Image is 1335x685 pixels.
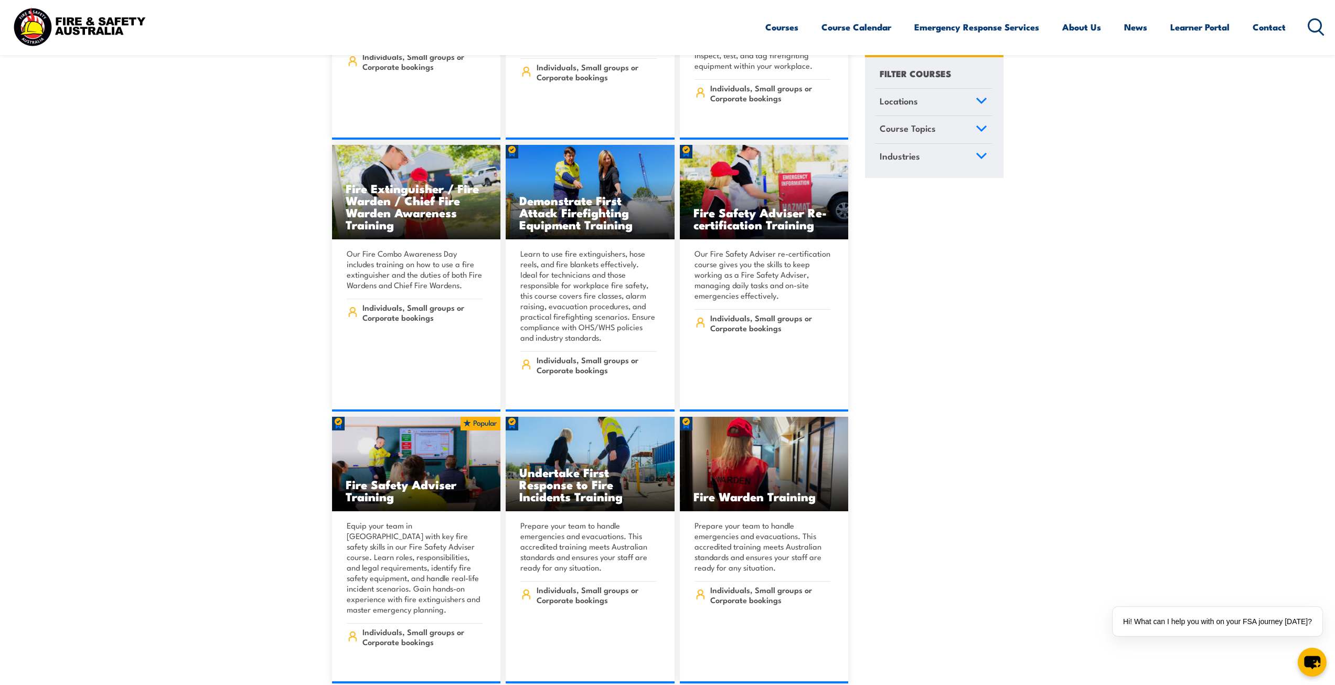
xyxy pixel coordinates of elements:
h3: Fire Extinguisher / Fire Warden / Chief Fire Warden Awareness Training [346,182,487,230]
span: Individuals, Small groups or Corporate bookings [537,62,657,82]
img: Fire Safety Advisor [332,417,501,511]
img: Fire Combo Awareness Day [332,145,501,239]
p: Prepare your team to handle emergencies and evacuations. This accredited training meets Australia... [520,520,657,573]
a: About Us [1062,13,1101,41]
a: Undertake First Response to Fire Incidents Training [506,417,675,511]
button: chat-button [1298,648,1327,677]
span: Individuals, Small groups or Corporate bookings [362,51,483,71]
a: Contact [1253,13,1286,41]
span: Individuals, Small groups or Corporate bookings [362,302,483,322]
span: Locations [880,94,918,108]
span: Individuals, Small groups or Corporate bookings [537,585,657,605]
a: Fire Safety Adviser Training [332,417,501,511]
p: Equip your team in [GEOGRAPHIC_DATA] with key fire safety skills in our Fire Safety Adviser cours... [347,520,483,615]
img: Demonstrate First Attack Firefighting Equipment [506,145,675,239]
span: Individuals, Small groups or Corporate bookings [537,355,657,375]
p: Prepare your team to handle emergencies and evacuations. This accredited training meets Australia... [695,520,831,573]
a: Course Topics [875,117,992,144]
img: Fire Warden Training [680,417,849,511]
a: Emergency Response Services [914,13,1039,41]
span: Course Topics [880,122,936,136]
a: Learner Portal [1170,13,1230,41]
p: Learn to use fire extinguishers, hose reels, and fire blankets effectively. Ideal for technicians... [520,248,657,343]
span: Industries [880,149,920,163]
img: Fire Safety Advisor Re-certification [680,145,849,239]
img: Undertake First Response to Fire Incidents [506,417,675,511]
h3: Demonstrate First Attack Firefighting Equipment Training [519,194,661,230]
p: Our Fire Combo Awareness Day includes training on how to use a fire extinguisher and the duties o... [347,248,483,290]
p: Our Fire Safety Adviser re-certification course gives you the skills to keep working as a Fire Sa... [695,248,831,301]
a: Courses [765,13,798,41]
a: Course Calendar [821,13,891,41]
h3: Fire Safety Adviser Training [346,478,487,502]
h3: Fire Warden Training [693,490,835,502]
a: News [1124,13,1147,41]
h3: Fire Safety Adviser Re-certification Training [693,206,835,230]
a: Fire Extinguisher / Fire Warden / Chief Fire Warden Awareness Training [332,145,501,239]
span: Individuals, Small groups or Corporate bookings [362,627,483,647]
span: Individuals, Small groups or Corporate bookings [710,83,830,103]
h4: FILTER COURSES [880,66,951,80]
span: Individuals, Small groups or Corporate bookings [710,585,830,605]
a: Locations [875,89,992,116]
a: Fire Safety Adviser Re-certification Training [680,145,849,239]
h3: Undertake First Response to Fire Incidents Training [519,466,661,502]
a: Demonstrate First Attack Firefighting Equipment Training [506,145,675,239]
div: Hi! What can I help you with on your FSA journey [DATE]? [1113,607,1322,636]
a: Industries [875,144,992,171]
span: Individuals, Small groups or Corporate bookings [710,313,830,333]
